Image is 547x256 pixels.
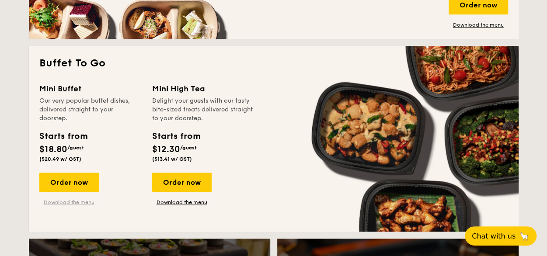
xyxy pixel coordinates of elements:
[519,231,530,241] span: 🦙
[152,144,180,155] span: $12.30
[39,130,87,143] div: Starts from
[67,145,84,151] span: /guest
[449,21,508,28] a: Download the menu
[39,199,99,206] a: Download the menu
[39,156,81,162] span: ($20.49 w/ GST)
[152,173,212,192] div: Order now
[39,173,99,192] div: Order now
[152,97,254,123] div: Delight your guests with our tasty bite-sized treats delivered straight to your doorstep.
[152,130,200,143] div: Starts from
[472,232,516,240] span: Chat with us
[39,56,508,70] h2: Buffet To Go
[152,83,254,95] div: Mini High Tea
[152,199,212,206] a: Download the menu
[39,83,142,95] div: Mini Buffet
[465,226,537,246] button: Chat with us🦙
[39,144,67,155] span: $18.80
[152,156,192,162] span: ($13.41 w/ GST)
[180,145,197,151] span: /guest
[39,97,142,123] div: Our very popular buffet dishes, delivered straight to your doorstep.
